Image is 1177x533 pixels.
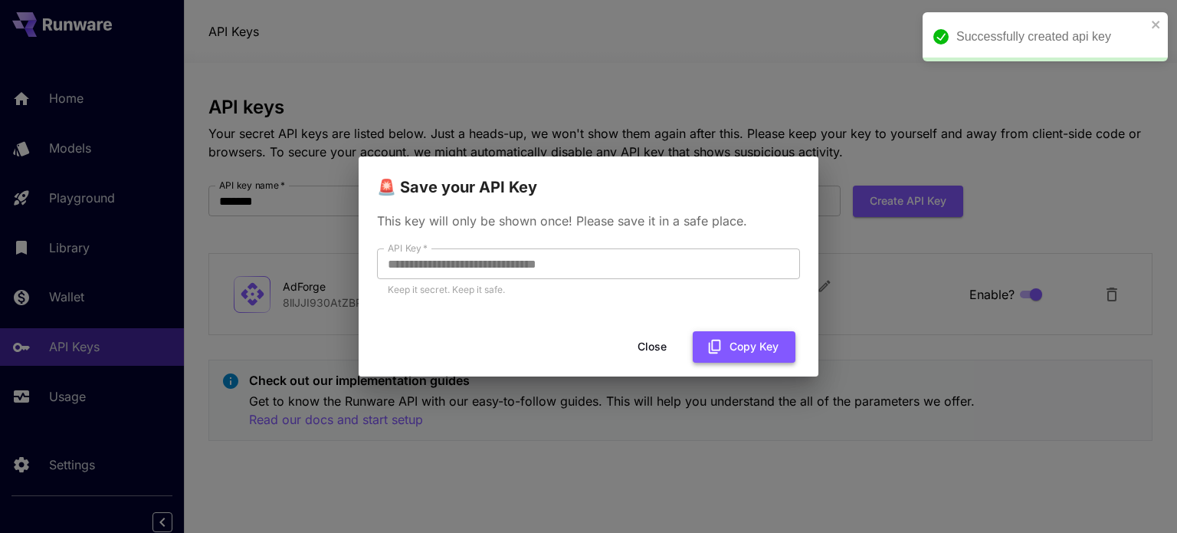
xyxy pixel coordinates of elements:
div: Successfully created api key [956,28,1146,46]
button: Copy Key [693,331,795,363]
label: API Key [388,242,428,255]
button: close [1151,18,1162,31]
h2: 🚨 Save your API Key [359,156,818,199]
button: Close [618,331,687,363]
p: This key will only be shown once! Please save it in a safe place. [377,212,800,230]
p: Keep it secret. Keep it safe. [388,282,789,298]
